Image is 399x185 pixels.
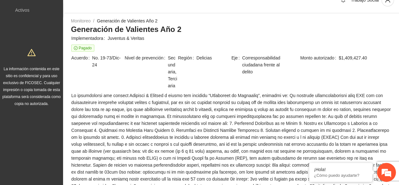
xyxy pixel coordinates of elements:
span: / [93,18,94,23]
span: Eje [231,54,242,75]
span: Delicias [197,54,231,61]
span: Acuerdo [71,54,92,68]
span: Secundaria, Terciaria [168,54,177,89]
span: Monto autorizado [300,54,339,61]
div: ¡Hola! [314,167,367,172]
span: Corresponsabilidad ciudadana frente al delito [242,54,284,75]
span: Estamos en línea. [37,58,87,122]
div: Minimizar ventana de chat en vivo [103,3,119,18]
span: Nivel de prevención [125,54,168,89]
a: Monitoreo [71,18,91,23]
h3: Generación de Valientes Año 2 [71,24,391,34]
div: Chatee con nosotros ahora [33,32,106,40]
span: No. 19-73/Dic-24 [92,54,124,68]
span: Pagado [71,45,94,52]
span: Región [178,54,196,61]
a: Activos [15,8,29,13]
span: Implementadora [71,35,108,42]
p: ¿Cómo puedo ayudarte? [314,173,367,178]
span: warning [27,48,36,57]
a: Generación de Valientes Año 2 [97,18,157,23]
span: La información contenida en este sitio es confidencial y para uso exclusivo de FICOSEC. Cualquier... [3,67,61,106]
textarea: Escriba su mensaje y pulse “Intro” [3,120,120,142]
span: $1,409,427.40 [339,54,391,61]
span: check-circle [74,46,78,50]
span: Juventus & Veritas [108,35,391,42]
